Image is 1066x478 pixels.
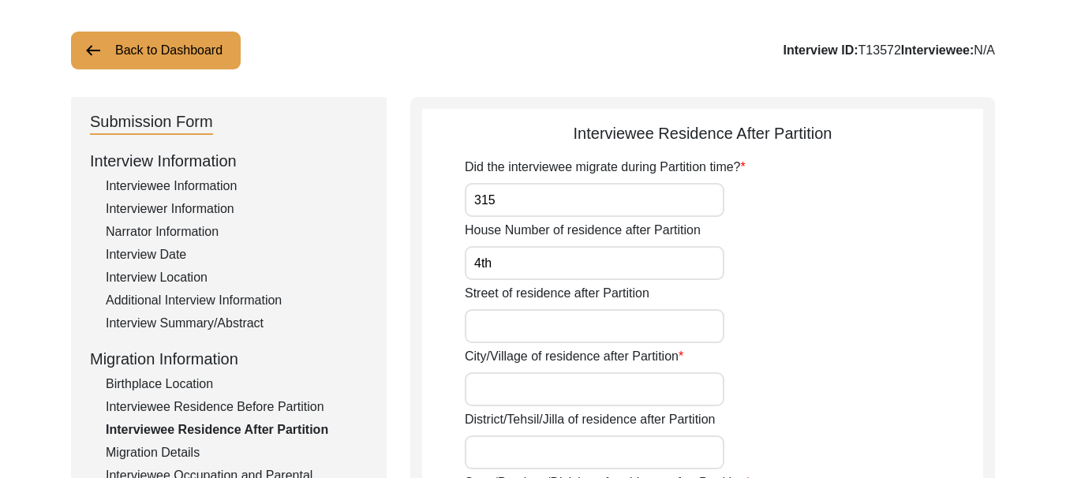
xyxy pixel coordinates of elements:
label: City/Village of residence after Partition [465,347,683,366]
div: Interviewee Information [106,177,368,196]
div: Interviewee Residence After Partition [422,121,983,145]
div: Submission Form [90,110,213,135]
div: Interview Information [90,149,368,173]
label: Did the interviewee migrate during Partition time? [465,158,746,177]
div: Interview Location [106,268,368,287]
div: Narrator Information [106,222,368,241]
img: arrow-left.png [84,41,103,60]
div: Interviewee Residence After Partition [106,420,368,439]
div: Interview Date [106,245,368,264]
div: Birthplace Location [106,375,368,394]
label: District/Tehsil/Jilla of residence after Partition [465,410,715,429]
b: Interviewee: [901,43,974,57]
div: T13572 N/A [783,41,995,60]
b: Interview ID: [783,43,858,57]
div: Interview Summary/Abstract [106,314,368,333]
div: Additional Interview Information [106,291,368,310]
label: Street of residence after Partition [465,284,649,303]
button: Back to Dashboard [71,32,241,69]
div: Interviewee Residence Before Partition [106,398,368,416]
label: House Number of residence after Partition [465,221,701,240]
div: Interviewer Information [106,200,368,218]
div: Migration Details [106,443,368,462]
div: Migration Information [90,347,368,371]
